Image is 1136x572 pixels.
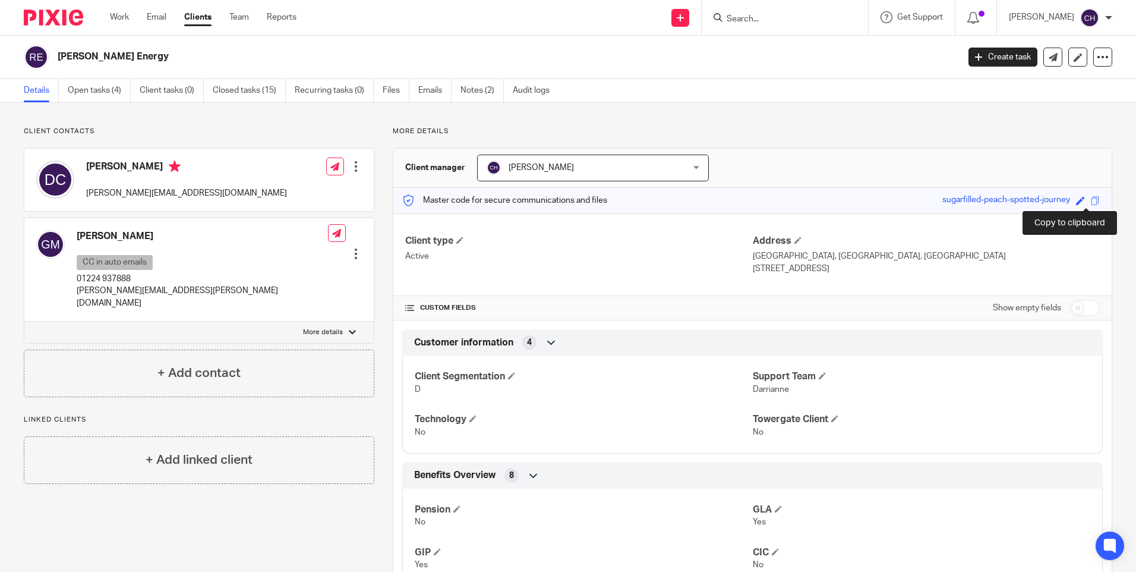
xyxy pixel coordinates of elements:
[415,561,428,569] span: Yes
[110,11,129,23] a: Work
[1009,11,1074,23] p: [PERSON_NAME]
[405,162,465,174] h3: Client manager
[184,11,212,23] a: Clients
[415,428,425,436] span: No
[753,413,1090,426] h4: Towergate Client
[415,546,752,559] h4: GIP
[414,469,496,482] span: Benefits Overview
[753,263,1100,275] p: [STREET_ADDRESS]
[527,337,532,348] span: 4
[460,79,504,102] a: Notes (2)
[77,285,328,309] p: [PERSON_NAME][EMAIL_ADDRESS][PERSON_NAME][DOMAIN_NAME]
[487,161,501,175] img: svg%3E
[77,273,328,285] p: 01224 937888
[753,518,766,526] span: Yes
[402,194,607,206] p: Master code for secure communications and files
[753,385,789,394] span: Darrianne
[169,161,181,172] i: Primary
[753,428,763,436] span: No
[140,79,204,102] a: Client tasks (0)
[36,161,74,199] img: svg%3E
[24,79,59,102] a: Details
[24,10,83,26] img: Pixie
[753,250,1100,262] p: [GEOGRAPHIC_DATA], [GEOGRAPHIC_DATA], [GEOGRAPHIC_DATA]
[968,48,1037,67] a: Create task
[68,79,131,102] a: Open tasks (4)
[86,161,287,175] h4: [PERSON_NAME]
[509,470,514,482] span: 8
[24,127,374,136] p: Client contacts
[1080,8,1099,27] img: svg%3E
[86,187,287,199] p: [PERSON_NAME][EMAIL_ADDRESS][DOMAIN_NAME]
[77,255,153,270] p: CC in auto emails
[415,385,421,394] span: D
[213,79,286,102] a: Closed tasks (15)
[753,504,1090,516] h4: GLA
[383,79,409,102] a: Files
[393,127,1112,136] p: More details
[295,79,374,102] a: Recurring tasks (0)
[36,230,65,259] img: svg%3E
[303,328,343,337] p: More details
[157,364,241,382] h4: + Add contact
[405,303,752,313] h4: CUSTOM FIELDS
[993,302,1061,314] label: Show empty fields
[753,370,1090,383] h4: Support Team
[415,518,425,526] span: No
[753,235,1100,247] h4: Address
[415,413,752,426] h4: Technology
[415,370,752,383] h4: Client Segmentation
[58,51,772,63] h2: [PERSON_NAME] Energy
[942,194,1070,208] div: sugarfilled-peach-spotted-journey
[405,235,752,247] h4: Client type
[897,13,943,21] span: Get Support
[753,546,1090,559] h4: CIC
[415,504,752,516] h4: Pension
[24,45,49,70] img: svg%3E
[24,415,374,425] p: Linked clients
[147,11,166,23] a: Email
[509,164,574,172] span: [PERSON_NAME]
[229,11,249,23] a: Team
[146,451,253,469] h4: + Add linked client
[418,79,452,102] a: Emails
[513,79,558,102] a: Audit logs
[77,230,328,243] h4: [PERSON_NAME]
[753,561,763,569] span: No
[267,11,296,23] a: Reports
[725,14,832,25] input: Search
[405,250,752,262] p: Active
[414,337,513,349] span: Customer information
